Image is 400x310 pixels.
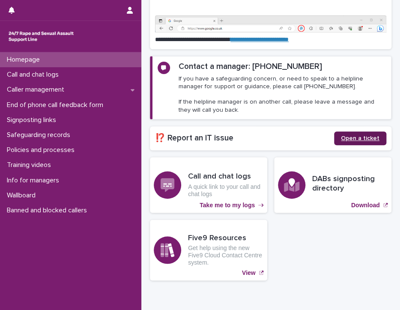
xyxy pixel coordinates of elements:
p: Caller management [3,86,71,94]
h3: Call and chat logs [188,172,263,182]
p: A quick link to your call and chat logs [188,183,263,198]
h2: ⁉️ Report an IT issue [155,133,334,143]
a: View [150,220,267,280]
h2: Contact a manager: [PHONE_NUMBER] [179,62,322,72]
p: End of phone call feedback form [3,101,110,109]
p: Info for managers [3,176,66,185]
p: If you have a safeguarding concern, or need to speak to a helpline manager for support or guidanc... [179,75,386,114]
p: Take me to my logs [200,202,255,209]
a: Download [274,157,391,213]
span: Open a ticket [341,135,379,141]
h3: DABs signposting directory [312,175,388,193]
p: Safeguarding records [3,131,77,139]
p: Homepage [3,56,47,64]
p: Call and chat logs [3,71,66,79]
p: Training videos [3,161,58,169]
h3: Five9 Resources [188,234,263,243]
a: Take me to my logs [150,157,267,213]
p: Get help using the new Five9 Cloud Contact Centre system. [188,244,263,266]
img: rhQMoQhaT3yELyF149Cw [7,28,75,45]
p: Signposting links [3,116,63,124]
p: Banned and blocked callers [3,206,94,215]
img: https%3A%2F%2Fcdn.document360.io%2F0deca9d6-0dac-4e56-9e8f-8d9979bfce0e%2FImages%2FDocumentation%... [155,15,386,33]
p: View [242,269,256,277]
p: Download [351,202,380,209]
a: Open a ticket [334,131,386,145]
p: Wallboard [3,191,42,200]
p: Policies and processes [3,146,81,154]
